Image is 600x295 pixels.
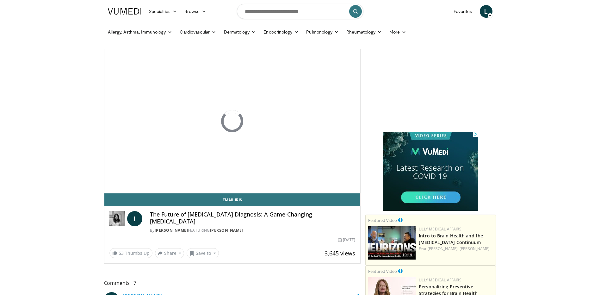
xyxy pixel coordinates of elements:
[108,8,141,15] img: VuMedi Logo
[145,5,181,18] a: Specialties
[109,211,125,226] img: Dr. Iris Gorfinkel
[260,26,302,38] a: Endocrinology
[104,193,361,206] a: Email Iris
[325,249,355,257] span: 3,645 views
[368,217,397,223] small: Featured Video
[237,4,363,19] input: Search topics, interventions
[419,246,493,252] div: Feat.
[400,252,414,258] span: 19:19
[119,250,124,256] span: 53
[104,279,361,287] span: Comments 7
[109,248,152,258] a: 53 Thumbs Up
[104,49,361,193] video-js: Video Player
[419,277,461,283] a: Lilly Medical Affairs
[428,246,459,251] a: [PERSON_NAME],
[386,26,410,38] a: More
[181,5,210,18] a: Browse
[368,226,416,260] a: 19:19
[450,5,476,18] a: Favorites
[338,237,355,243] div: [DATE]
[460,246,490,251] a: [PERSON_NAME]
[368,226,416,260] img: a80fd508-2012-49d4-b73e-1d4e93549e78.png.150x105_q85_crop-smart_upscale.jpg
[343,26,386,38] a: Rheumatology
[368,268,397,274] small: Featured Video
[419,226,461,232] a: Lilly Medical Affairs
[383,49,478,128] iframe: Advertisement
[155,228,188,233] a: [PERSON_NAME]
[155,248,184,258] button: Share
[150,228,356,233] div: By FEATURING
[187,248,219,258] button: Save to
[220,26,260,38] a: Dermatology
[127,211,142,226] a: I
[210,228,244,233] a: [PERSON_NAME]
[150,211,356,225] h4: The Future of [MEDICAL_DATA] Diagnosis: A Game-Changing [MEDICAL_DATA]
[383,132,478,211] iframe: Advertisement
[104,26,176,38] a: Allergy, Asthma, Immunology
[302,26,343,38] a: Pulmonology
[176,26,220,38] a: Cardiovascular
[419,233,483,245] a: Intro to Brain Health and the [MEDICAL_DATA] Continuum
[480,5,492,18] a: L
